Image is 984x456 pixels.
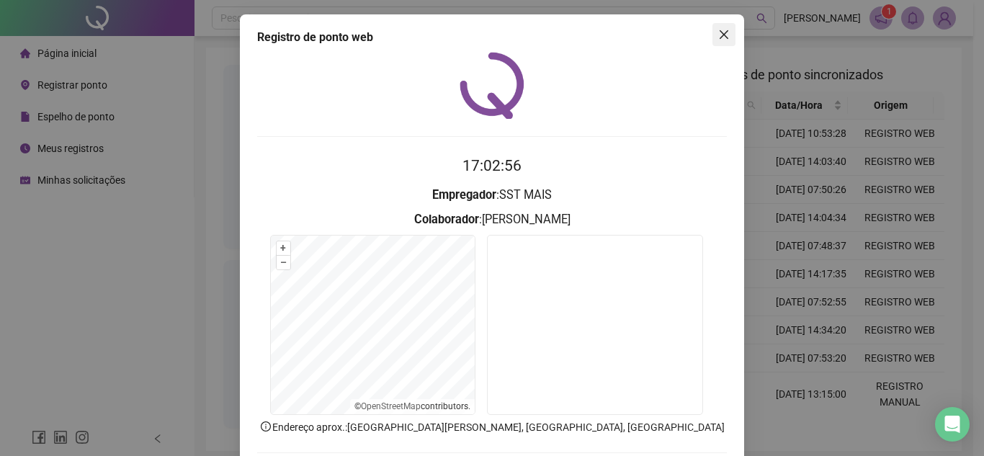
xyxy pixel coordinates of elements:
[935,407,970,442] div: Open Intercom Messenger
[712,23,735,46] button: Close
[257,210,727,229] h3: : [PERSON_NAME]
[257,186,727,205] h3: : SST MAIS
[414,213,479,226] strong: Colaborador
[361,401,421,411] a: OpenStreetMap
[277,256,290,269] button: –
[460,52,524,119] img: QRPoint
[259,420,272,433] span: info-circle
[354,401,470,411] li: © contributors.
[257,419,727,435] p: Endereço aprox. : [GEOGRAPHIC_DATA][PERSON_NAME], [GEOGRAPHIC_DATA], [GEOGRAPHIC_DATA]
[462,157,522,174] time: 17:02:56
[277,241,290,255] button: +
[257,29,727,46] div: Registro de ponto web
[718,29,730,40] span: close
[432,188,496,202] strong: Empregador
